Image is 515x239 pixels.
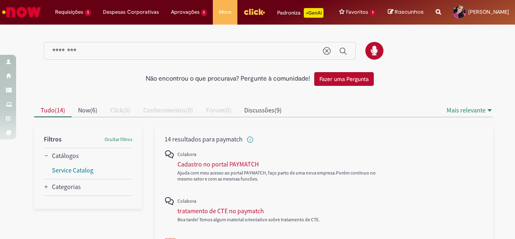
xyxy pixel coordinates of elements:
span: 1 [370,9,376,16]
span: Despesas Corporativas [103,8,159,16]
img: ServiceNow [1,4,42,20]
img: click_logo_yellow_360x200.png [243,6,265,18]
p: +GenAi [304,8,323,18]
span: Favoritos [346,8,368,16]
span: More [219,8,231,16]
h2: Não encontrou o que procurava? Pergunte à comunidade! [146,75,310,83]
span: 1 [201,9,207,16]
span: [PERSON_NAME] [468,8,509,15]
span: Aprovações [171,8,200,16]
span: 1 [85,9,91,16]
div: Padroniza [277,8,323,18]
span: Requisições [55,8,83,16]
span: Rascunhos [395,8,424,16]
button: Fazer uma Pergunta [314,72,374,86]
a: Rascunhos [388,8,424,16]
